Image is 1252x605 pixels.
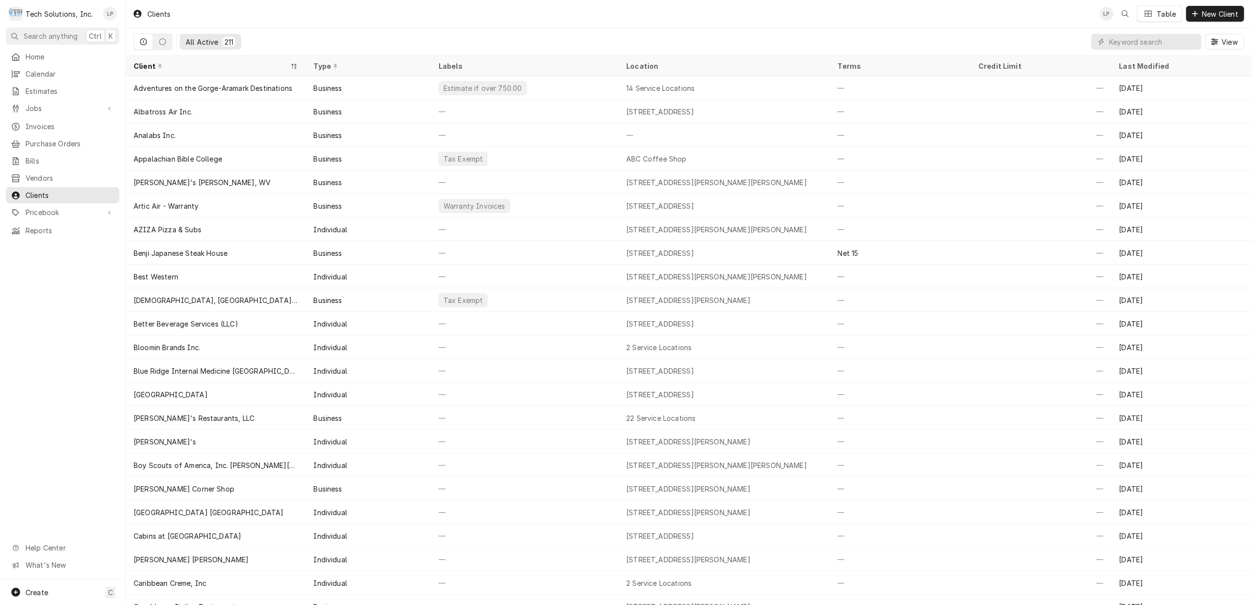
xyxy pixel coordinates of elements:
div: ABC Coffee Shop [626,154,686,164]
div: [PERSON_NAME]'s [134,437,196,447]
div: — [830,218,971,241]
div: — [431,524,618,548]
div: Best Western [134,272,178,282]
div: LP [1100,7,1113,21]
div: — [431,548,618,571]
a: Calendar [6,66,119,82]
div: — [431,241,618,265]
div: — [971,406,1111,430]
span: Jobs [26,103,100,113]
div: Tax Exempt [443,295,484,305]
div: Business [313,413,342,423]
span: Reports [26,225,114,236]
div: [DATE] [1112,100,1252,123]
a: Bills [6,153,119,169]
div: [PERSON_NAME]'s Restaurants, LLC [134,413,254,423]
div: [DATE] [1112,430,1252,453]
div: Better Beverage Services (LLC) [134,319,238,329]
div: Warranty Invoices [443,201,506,211]
button: New Client [1186,6,1244,22]
div: [DATE] [1112,170,1252,194]
div: [STREET_ADDRESS][PERSON_NAME][PERSON_NAME] [626,272,807,282]
div: Individual [313,554,347,565]
div: — [431,359,618,383]
div: Caribbean Creme, Inc [134,578,206,588]
div: Lisa Paschal's Avatar [103,7,117,21]
div: Estimate if over 750.00 [443,83,523,93]
div: Tech Solutions, Inc.'s Avatar [9,7,23,21]
div: — [971,147,1111,170]
button: Open search [1117,6,1133,22]
a: Invoices [6,118,119,135]
div: Business [313,107,342,117]
div: — [971,76,1111,100]
div: — [971,571,1111,595]
div: — [830,288,971,312]
div: [GEOGRAPHIC_DATA] [134,389,208,400]
div: Individual [313,531,347,541]
button: Search anythingCtrlK [6,27,119,45]
div: Individual [313,460,347,470]
div: 22 Service Locations [626,413,696,423]
div: [STREET_ADDRESS] [626,248,694,258]
div: — [971,335,1111,359]
div: [GEOGRAPHIC_DATA] [GEOGRAPHIC_DATA] [134,507,284,518]
div: Business [313,484,342,494]
a: Home [6,49,119,65]
div: [PERSON_NAME]'s [PERSON_NAME], WV [134,177,271,188]
div: Blue Ridge Internal Medicine [GEOGRAPHIC_DATA] [134,366,298,376]
div: — [971,430,1111,453]
div: [STREET_ADDRESS][PERSON_NAME] [626,507,751,518]
div: Lisa Paschal's Avatar [1100,7,1113,21]
div: T [9,7,23,21]
div: [DATE] [1112,548,1252,571]
div: — [830,477,971,500]
div: — [830,406,971,430]
div: [STREET_ADDRESS][PERSON_NAME][PERSON_NAME] [626,224,807,235]
div: 2 Service Locations [626,342,692,353]
div: [DEMOGRAPHIC_DATA], [GEOGRAPHIC_DATA], [GEOGRAPHIC_DATA] [134,295,298,305]
div: [DATE] [1112,359,1252,383]
a: Go to Jobs [6,100,119,116]
div: — [971,500,1111,524]
div: — [431,170,618,194]
div: [DATE] [1112,524,1252,548]
div: Cabins at [GEOGRAPHIC_DATA] [134,531,241,541]
span: What's New [26,560,113,570]
div: Individual [313,507,347,518]
div: [STREET_ADDRESS][PERSON_NAME] [626,295,751,305]
div: Labels [439,61,611,71]
div: Business [313,154,342,164]
a: Clients [6,187,119,203]
div: Individual [313,272,347,282]
span: C [108,587,113,598]
div: — [830,100,971,123]
div: — [431,406,618,430]
span: K [109,31,113,41]
div: [DATE] [1112,218,1252,241]
div: [STREET_ADDRESS][PERSON_NAME][PERSON_NAME] [626,460,807,470]
div: [STREET_ADDRESS][PERSON_NAME] [626,554,751,565]
div: 211 [224,37,233,47]
a: Go to Help Center [6,540,119,556]
div: Business [313,83,342,93]
div: Table [1157,9,1176,19]
div: [DATE] [1112,406,1252,430]
div: 14 Service Locations [626,83,695,93]
span: Bills [26,156,114,166]
span: Clients [26,190,114,200]
div: — [431,123,618,147]
div: All Active [186,37,219,47]
div: — [830,147,971,170]
div: [DATE] [1112,500,1252,524]
div: Tech Solutions, Inc. [26,9,93,19]
div: [PERSON_NAME] Corner Shop [134,484,234,494]
div: [STREET_ADDRESS] [626,319,694,329]
div: — [971,312,1111,335]
div: Credit Limit [978,61,1101,71]
div: — [971,288,1111,312]
div: — [971,100,1111,123]
div: — [971,359,1111,383]
span: Pricebook [26,207,100,218]
a: Go to Pricebook [6,204,119,220]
